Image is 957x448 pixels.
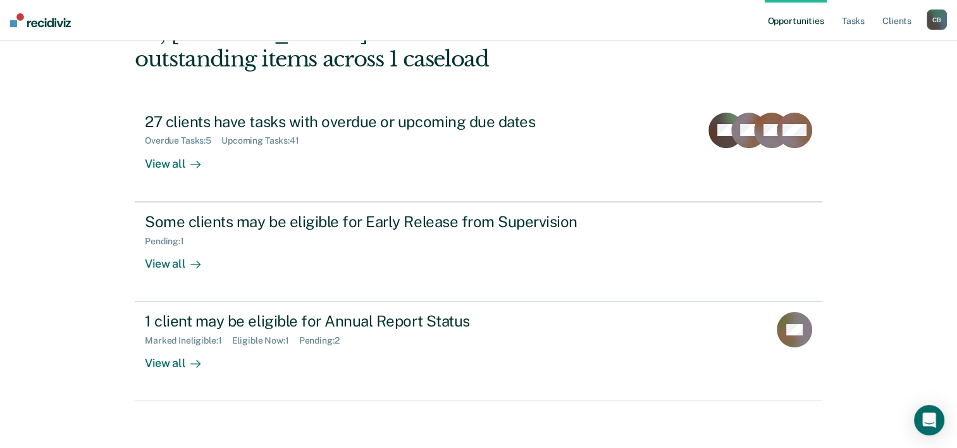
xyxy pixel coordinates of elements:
[10,13,71,27] img: Recidiviz
[145,246,216,271] div: View all
[145,135,221,146] div: Overdue Tasks : 5
[145,312,589,330] div: 1 client may be eligible for Annual Report Status
[135,103,822,202] a: 27 clients have tasks with overdue or upcoming due datesOverdue Tasks:5Upcoming Tasks:41View all
[299,335,350,346] div: Pending : 2
[232,335,299,346] div: Eligible Now : 1
[135,20,684,72] div: Hi, [PERSON_NAME]. We’ve found some outstanding items across 1 caseload
[221,135,309,146] div: Upcoming Tasks : 41
[145,213,589,231] div: Some clients may be eligible for Early Release from Supervision
[927,9,947,30] button: CB
[145,146,216,171] div: View all
[145,113,589,131] div: 27 clients have tasks with overdue or upcoming due dates
[145,346,216,371] div: View all
[914,405,944,435] div: Open Intercom Messenger
[135,302,822,401] a: 1 client may be eligible for Annual Report StatusMarked Ineligible:1Eligible Now:1Pending:2View all
[145,335,232,346] div: Marked Ineligible : 1
[135,202,822,302] a: Some clients may be eligible for Early Release from SupervisionPending:1View all
[145,236,194,247] div: Pending : 1
[927,9,947,30] div: C B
